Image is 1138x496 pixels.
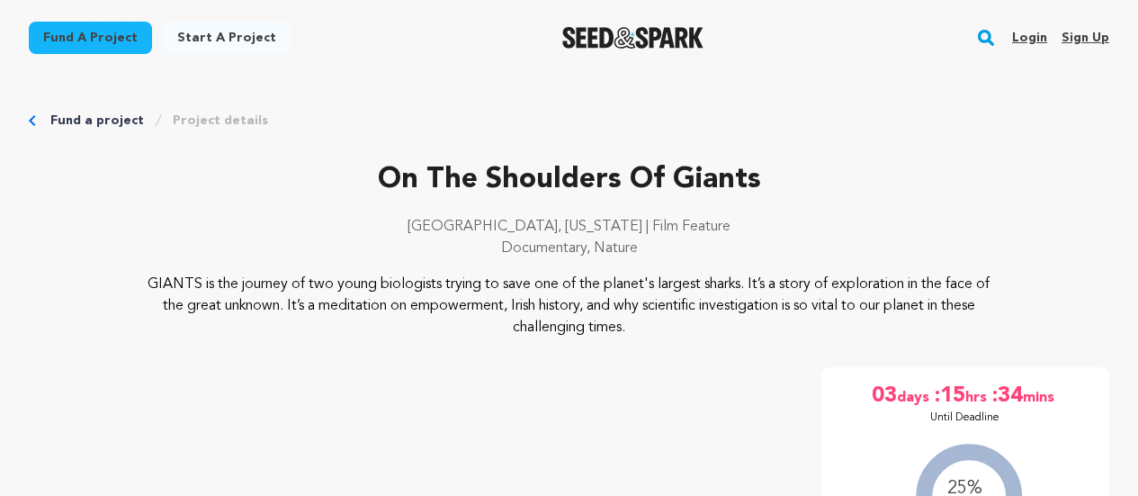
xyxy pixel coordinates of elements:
img: Seed&Spark Logo Dark Mode [562,27,703,49]
p: On The Shoulders Of Giants [29,158,1109,202]
span: 03 [872,382,897,410]
span: days [897,382,933,410]
span: mins [1023,382,1058,410]
p: [GEOGRAPHIC_DATA], [US_STATE] | Film Feature [29,216,1109,238]
p: Documentary, Nature [29,238,1109,259]
a: Fund a project [50,112,144,130]
div: Breadcrumb [29,112,1109,130]
span: hrs [965,382,990,410]
span: :34 [990,382,1023,410]
a: Login [1012,23,1047,52]
p: Until Deadline [930,410,999,425]
p: GIANTS is the journey of two young biologists trying to save one of the planet's largest sharks. ... [137,274,1001,338]
span: :15 [933,382,965,410]
a: Seed&Spark Homepage [562,27,703,49]
a: Fund a project [29,22,152,54]
a: Sign up [1062,23,1109,52]
a: Start a project [163,22,291,54]
a: Project details [173,112,268,130]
